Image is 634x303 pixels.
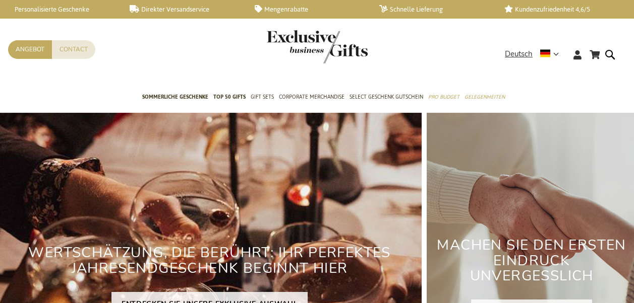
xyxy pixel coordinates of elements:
[504,5,613,14] a: Kundenzufriedenheit 4,6/5
[379,5,488,14] a: Schnelle Lieferung
[130,5,238,14] a: Direkter Versandservice
[255,5,363,14] a: Mengenrabatte
[267,30,317,63] a: store logo
[465,92,505,102] span: Gelegenheiten
[350,92,423,102] span: Select Geschenk Gutschein
[428,92,459,102] span: Pro Budget
[267,30,368,63] img: Exclusive Business gifts logo
[213,92,246,102] span: TOP 50 Gifts
[505,48,533,60] span: Deutsch
[251,92,274,102] span: Gift Sets
[52,40,95,59] a: Contact
[142,92,208,102] span: Sommerliche geschenke
[8,40,52,59] a: Angebot
[5,5,113,14] a: Personalisierte Geschenke
[279,92,344,102] span: Corporate Merchandise
[505,48,565,60] div: Deutsch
